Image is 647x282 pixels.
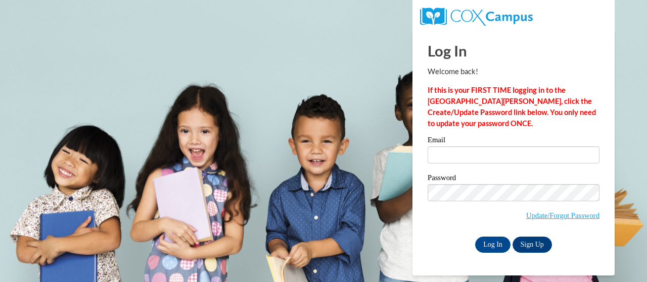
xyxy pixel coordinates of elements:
[475,237,511,253] input: Log In
[428,66,599,77] p: Welcome back!
[428,40,599,61] h1: Log In
[428,136,599,146] label: Email
[428,174,599,184] label: Password
[513,237,552,253] a: Sign Up
[526,211,599,219] a: Update/Forgot Password
[420,8,533,26] img: COX Campus
[420,12,533,20] a: COX Campus
[428,86,596,128] strong: If this is your FIRST TIME logging in to the [GEOGRAPHIC_DATA][PERSON_NAME], click the Create/Upd...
